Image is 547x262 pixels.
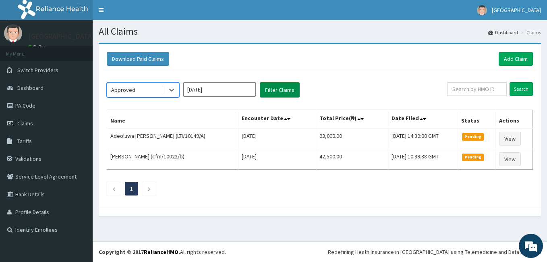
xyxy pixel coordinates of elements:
[183,82,256,97] input: Select Month and Year
[132,4,151,23] div: Minimize live chat window
[499,132,521,146] a: View
[130,185,133,192] a: Page 1 is your current page
[519,29,541,36] li: Claims
[99,26,541,37] h1: All Claims
[316,149,388,170] td: 42,500.00
[388,128,458,149] td: [DATE] 14:39:00 GMT
[316,128,388,149] td: 93,000.00
[499,52,533,66] a: Add Claim
[447,82,507,96] input: Search by HMO ID
[144,248,178,256] a: RelianceHMO
[238,128,316,149] td: [DATE]
[238,110,316,129] th: Encounter Date
[17,84,44,91] span: Dashboard
[112,185,116,192] a: Previous page
[492,6,541,14] span: [GEOGRAPHIC_DATA]
[107,149,238,170] td: [PERSON_NAME] (cfm/10022/b)
[496,110,533,129] th: Actions
[111,86,135,94] div: Approved
[388,149,458,170] td: [DATE] 10:39:38 GMT
[17,137,32,145] span: Tariffs
[4,176,153,204] textarea: Type your message and hit 'Enter'
[28,44,48,50] a: Online
[17,120,33,127] span: Claims
[17,67,58,74] span: Switch Providers
[328,248,541,256] div: Redefining Heath Insurance in [GEOGRAPHIC_DATA] using Telemedicine and Data Science!
[458,110,496,129] th: Status
[238,149,316,170] td: [DATE]
[462,154,484,161] span: Pending
[107,128,238,149] td: Adeoluwa [PERSON_NAME] (LTI/10149/A)
[4,24,22,42] img: User Image
[15,40,33,60] img: d_794563401_company_1708531726252_794563401
[260,82,300,98] button: Filter Claims
[107,110,238,129] th: Name
[316,110,388,129] th: Total Price(₦)
[99,248,180,256] strong: Copyright © 2017 .
[47,79,111,161] span: We're online!
[107,52,169,66] button: Download Paid Claims
[462,133,484,140] span: Pending
[28,33,95,40] p: [GEOGRAPHIC_DATA]
[499,152,521,166] a: View
[510,82,533,96] input: Search
[388,110,458,129] th: Date Filed
[147,185,151,192] a: Next page
[488,29,518,36] a: Dashboard
[477,5,487,15] img: User Image
[93,241,547,262] footer: All rights reserved.
[42,45,135,56] div: Chat with us now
